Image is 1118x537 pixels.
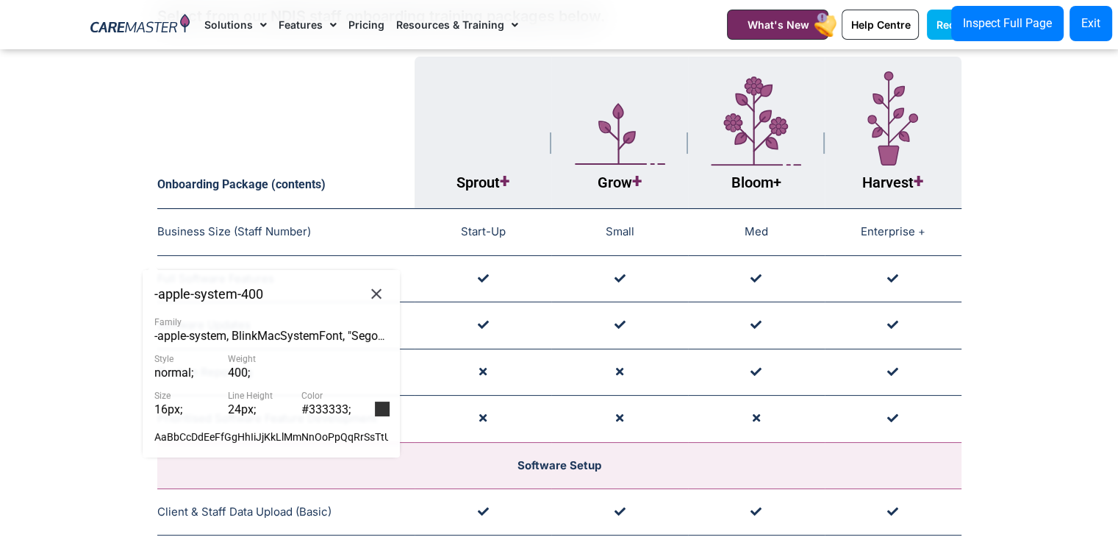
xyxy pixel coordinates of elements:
[731,174,781,191] span: Bloom
[154,391,228,400] span: Size
[936,18,1018,31] span: Request a Demo
[747,18,809,31] span: What's New
[228,391,301,400] span: Line Height
[154,318,388,327] span: Family
[301,402,351,416] span: #333333 ;
[228,355,301,363] span: Weight
[773,174,781,191] span: +
[862,174,923,191] span: Harvest
[90,14,190,36] img: CareMaster Logo
[228,366,250,380] span: 400 ;
[842,10,919,40] a: Help Centre
[154,366,193,380] span: normal ;
[551,209,688,256] td: Small
[157,224,311,238] span: Business Size (Staff Number)
[632,171,642,192] span: +
[456,174,509,191] span: Sprout
[154,402,182,416] span: 16px ;
[154,288,263,301] span: -apple-system - 400
[154,428,388,446] div: AaBbCcDdEeFfGgHhIiJjKkLlMmNnOoPpQqRrSsTtUuVvWwXxYyZz
[711,77,801,166] img: Layer_1-4-1.svg
[727,10,828,40] a: What's New
[415,209,551,256] td: Start-Up
[500,171,509,192] span: +
[914,171,923,192] span: +
[154,355,228,363] span: Style
[517,458,601,472] span: Software Setup
[850,18,910,31] span: Help Centre
[963,15,1052,32] div: Inspect Full Page
[688,209,825,256] td: Med
[598,174,642,191] span: Grow
[1081,15,1100,32] div: Exit
[575,103,665,166] img: Layer_1-5.svg
[951,6,1064,41] button: Inspect Full Page
[228,402,256,416] span: 24px ;
[157,57,415,209] th: Onboarding Package (contents)
[927,10,1027,40] a: Request a Demo
[1069,6,1112,41] button: Exit
[157,488,415,536] td: Client & Staff Data Upload (Basic)
[301,391,375,400] span: Color
[825,209,961,256] td: Enterprise +
[867,71,918,166] img: Layer_1-7-1.svg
